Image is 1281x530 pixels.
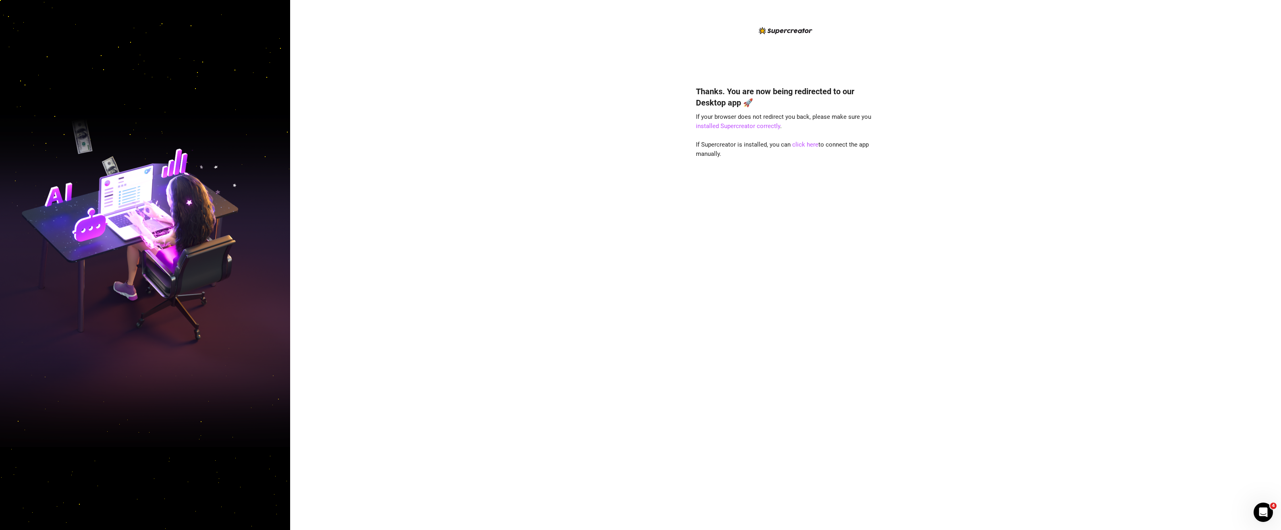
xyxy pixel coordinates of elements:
[1254,503,1273,522] iframe: Intercom live chat
[759,27,812,34] img: logo-BBDzfeDw.svg
[696,141,869,158] span: If Supercreator is installed, you can to connect the app manually.
[792,141,818,148] a: click here
[1270,503,1277,509] span: 4
[696,122,780,130] a: installed Supercreator correctly
[696,86,876,108] h4: Thanks. You are now being redirected to our Desktop app 🚀
[696,113,871,130] span: If your browser does not redirect you back, please make sure you .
